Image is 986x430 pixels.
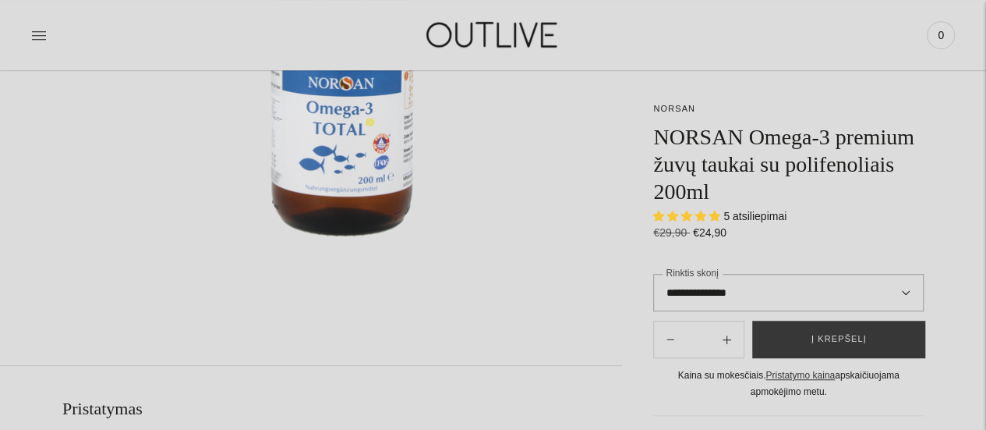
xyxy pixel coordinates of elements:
[653,104,695,113] a: NORSAN
[930,24,952,46] span: 0
[811,332,867,347] span: Į krepšelį
[396,8,591,62] img: OUTLIVE
[687,329,710,351] input: Product quantity
[752,321,925,358] button: Į krepšelį
[693,226,726,239] span: €24,90
[653,368,924,400] div: Kaina su mokesčiais. apskaičiuojama apmokėjimo metu.
[653,226,690,239] s: €29,90
[710,321,744,358] button: Subtract product quantity
[765,370,835,381] a: Pristatymo kaina
[653,123,924,205] h1: NORSAN Omega-3 premium žuvų taukai su polifenoliais 200ml
[654,321,687,358] button: Add product quantity
[927,18,955,52] a: 0
[653,210,723,222] span: 5.00 stars
[62,397,622,421] h2: Pristatymas
[723,210,786,222] span: 5 atsiliepimai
